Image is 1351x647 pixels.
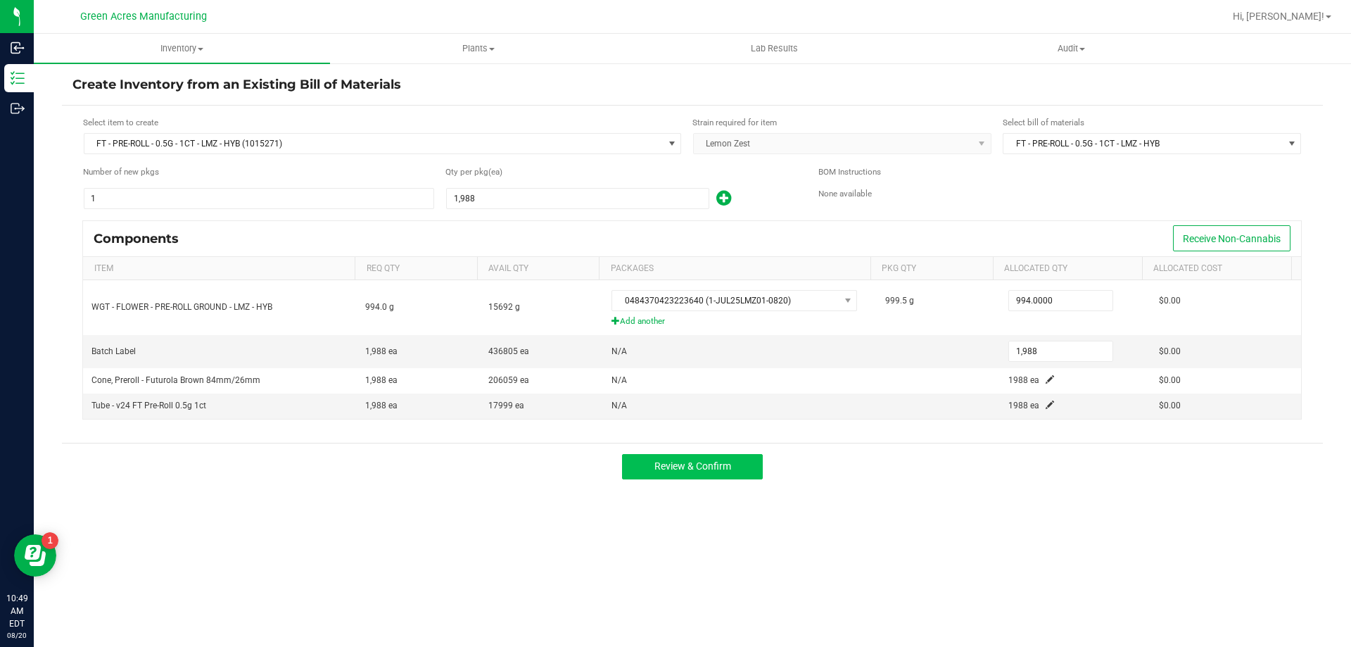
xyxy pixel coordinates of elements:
span: 994.0 g [365,302,394,312]
span: Plants [331,42,626,55]
span: 1,988 ea [365,401,398,410]
th: Pkg Qty [870,257,993,281]
th: Packages [599,257,870,281]
span: N/A [611,401,627,410]
span: $0.00 [1159,296,1181,306]
span: Strain required for item [692,118,777,127]
span: Audit [924,42,1219,55]
span: Select item to create [83,118,158,127]
inline-svg: Inbound [11,41,25,55]
span: Tube - v24 FT Pre-Roll 0.5g 1ct [91,401,206,410]
span: $0.00 [1159,346,1181,356]
span: 1988 ea [1008,375,1039,385]
span: Review & Confirm [654,460,731,472]
span: 15692 g [488,302,520,312]
span: Select bill of materials [1003,118,1084,127]
h4: Create Inventory from an Existing Bill of Materials [72,76,1312,94]
a: Audit [923,34,1219,63]
span: 206059 ea [488,375,529,385]
span: Hi, [PERSON_NAME]! [1233,11,1324,22]
th: Allocated Cost [1142,257,1291,281]
span: None available [818,189,872,199]
iframe: Resource center [14,534,56,577]
a: Plants [330,34,626,63]
span: BOM Instructions [818,167,881,177]
span: 0484370423223640 (1-JUL25LMZ01-0820) [612,291,839,310]
span: $0.00 [1159,375,1181,385]
a: Lab Results [626,34,922,63]
span: Batch Label [91,346,136,356]
th: Item [83,257,355,281]
button: Receive Non-Cannabis [1173,225,1290,251]
span: Lab Results [732,42,817,55]
span: N/A [611,346,627,356]
span: Cone, Preroll - Futurola Brown 84mm/26mm [91,375,260,385]
th: Allocated Qty [993,257,1142,281]
span: Number of new packages to create [83,166,159,179]
span: 436805 ea [488,346,529,356]
span: Add another [611,315,868,328]
th: Avail Qty [477,257,600,281]
span: FT - PRE-ROLL - 0.5G - 1CT - LMZ - HYB (1015271) [84,134,663,153]
span: 1,988 ea [365,375,398,385]
a: Inventory [34,34,330,63]
span: Receive Non-Cannabis [1183,233,1281,244]
span: 999.5 g [885,296,914,306]
span: Green Acres Manufacturing [80,11,207,23]
span: N/A [611,375,627,385]
div: Components [94,231,189,246]
span: $0.00 [1159,401,1181,410]
span: (ea) [488,166,501,179]
inline-svg: Inventory [11,71,25,85]
span: WGT - FLOWER - PRE-ROLL GROUND - LMZ - HYB [91,302,272,312]
p: 08/20 [6,630,27,641]
th: Req Qty [355,257,477,281]
iframe: Resource center unread badge [42,532,58,549]
span: Add new output [709,196,731,206]
button: Review & Confirm [622,454,763,479]
span: 17999 ea [488,401,524,410]
p: 10:49 AM EDT [6,592,27,630]
span: Quantity per package (ea) [445,166,488,179]
span: 1988 ea [1008,401,1039,410]
inline-svg: Outbound [11,101,25,115]
span: 1,988 ea [365,346,398,356]
span: FT - PRE-ROLL - 0.5G - 1CT - LMZ - HYB [1003,134,1283,153]
span: Inventory [34,42,330,55]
